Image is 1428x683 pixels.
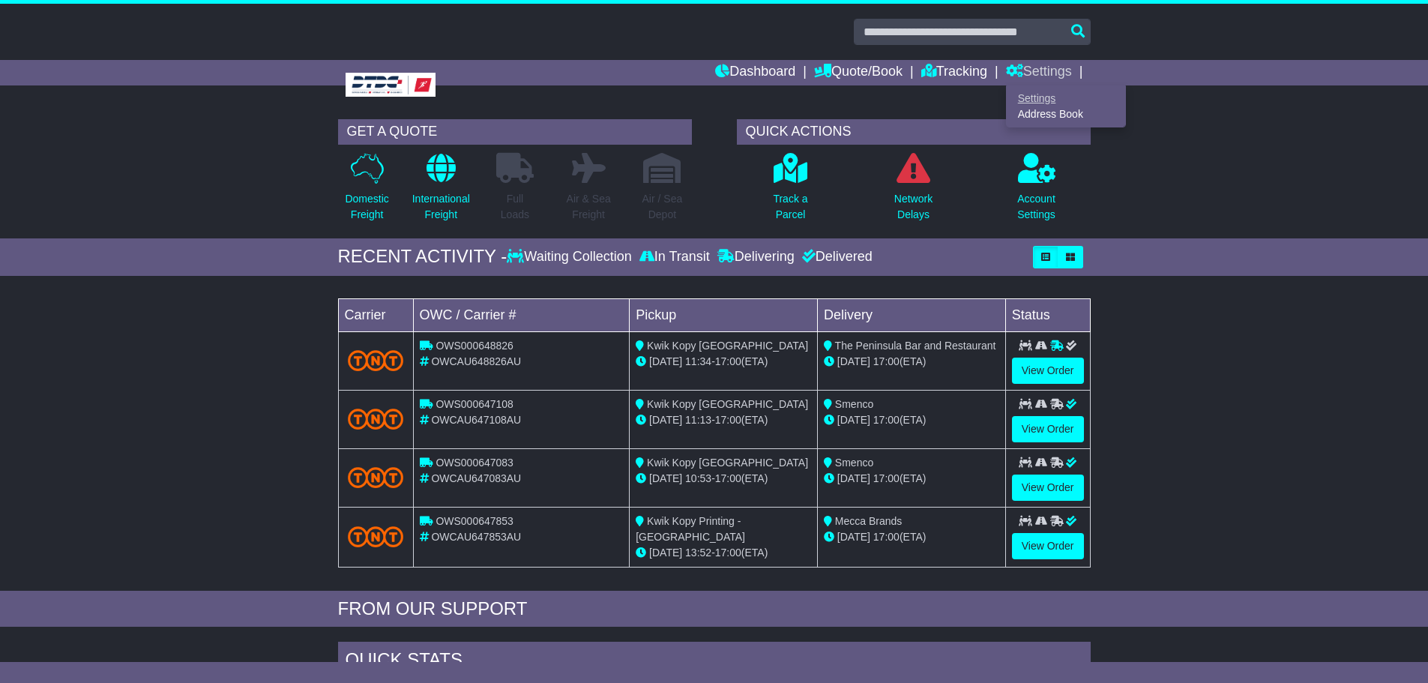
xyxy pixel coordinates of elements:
td: Pickup [630,298,818,331]
img: TNT_Domestic.png [348,409,404,429]
span: 13:52 [685,547,711,559]
a: View Order [1012,416,1084,442]
p: Air / Sea Depot [642,191,683,223]
p: Air & Sea Freight [567,191,611,223]
td: Delivery [817,298,1005,331]
div: (ETA) [824,412,999,428]
span: 17:00 [873,355,900,367]
span: Kwik Kopy [GEOGRAPHIC_DATA] [647,398,808,410]
img: TNT_Domestic.png [348,350,404,370]
div: GET A QUOTE [338,119,692,145]
div: Quote/Book [1006,85,1126,127]
div: - (ETA) [636,412,811,428]
span: Kwik Kopy [GEOGRAPHIC_DATA] [647,340,808,352]
td: OWC / Carrier # [413,298,630,331]
td: Carrier [338,298,413,331]
span: 11:13 [685,414,711,426]
div: FROM OUR SUPPORT [338,598,1091,620]
span: OWCAU647108AU [431,414,521,426]
div: Delivering [714,249,798,265]
span: [DATE] [837,472,870,484]
a: InternationalFreight [412,152,471,231]
p: Network Delays [894,191,933,223]
a: Tracking [921,60,987,85]
div: RECENT ACTIVITY - [338,246,507,268]
img: TNT_Domestic.png [348,467,404,487]
span: [DATE] [649,414,682,426]
span: 17:00 [715,472,741,484]
span: OWS000648826 [436,340,513,352]
div: Waiting Collection [507,249,635,265]
p: Full Loads [496,191,534,223]
div: - (ETA) [636,545,811,561]
span: OWS000647083 [436,457,513,469]
p: Track a Parcel [773,191,807,223]
span: 11:34 [685,355,711,367]
span: 17:00 [873,414,900,426]
div: (ETA) [824,529,999,545]
a: Settings [1006,60,1072,85]
span: OWS000647108 [436,398,513,410]
td: Status [1005,298,1090,331]
a: NetworkDelays [894,152,933,231]
p: Domestic Freight [345,191,388,223]
span: Mecca Brands [835,515,902,527]
p: Account Settings [1017,191,1055,223]
div: Delivered [798,249,873,265]
div: (ETA) [824,354,999,370]
span: OWS000647853 [436,515,513,527]
div: - (ETA) [636,471,811,487]
span: 17:00 [715,547,741,559]
span: OWCAU648826AU [431,355,521,367]
span: [DATE] [837,531,870,543]
a: Address Book [1007,106,1125,123]
span: [DATE] [649,472,682,484]
span: Kwik Kopy [GEOGRAPHIC_DATA] [647,457,808,469]
span: 17:00 [873,531,900,543]
div: In Transit [636,249,714,265]
a: Quote/Book [814,60,903,85]
a: Dashboard [715,60,795,85]
a: AccountSettings [1016,152,1056,231]
a: Settings [1007,90,1125,106]
span: [DATE] [837,355,870,367]
span: [DATE] [649,547,682,559]
div: QUICK ACTIONS [737,119,1091,145]
a: View Order [1012,358,1084,384]
span: 10:53 [685,472,711,484]
span: [DATE] [837,414,870,426]
span: Kwik Kopy Printing - [GEOGRAPHIC_DATA] [636,515,745,543]
p: International Freight [412,191,470,223]
a: Track aParcel [772,152,808,231]
img: TNT_Domestic.png [348,526,404,547]
span: OWCAU647083AU [431,472,521,484]
div: (ETA) [824,471,999,487]
a: View Order [1012,533,1084,559]
span: 17:00 [715,355,741,367]
span: 17:00 [715,414,741,426]
span: OWCAU647853AU [431,531,521,543]
span: 17:00 [873,472,900,484]
a: View Order [1012,475,1084,501]
span: [DATE] [649,355,682,367]
a: DomesticFreight [344,152,389,231]
span: The Peninsula Bar and Restaurant [835,340,996,352]
div: Quick Stats [338,642,1091,682]
span: Smenco [835,457,873,469]
span: Smenco [835,398,873,410]
div: - (ETA) [636,354,811,370]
